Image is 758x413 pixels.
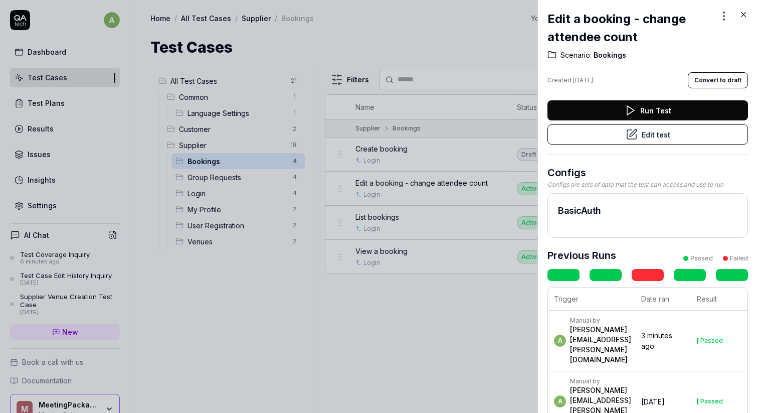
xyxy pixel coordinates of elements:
span: Scenario: [560,50,592,60]
div: Manual by [570,377,631,385]
h2: Edit a booking - change attendee count [547,10,716,46]
div: Passed [690,254,713,263]
th: Date ran [635,288,691,311]
time: 3 minutes ago [641,331,672,350]
time: [DATE] [641,397,665,406]
div: Manual by [570,317,631,325]
div: Passed [700,338,723,344]
button: Run Test [547,100,748,120]
div: Failed [730,254,748,263]
time: [DATE] [573,76,593,84]
th: Trigger [548,288,635,311]
span: a [554,335,566,347]
h2: BasicAuth [558,204,737,217]
div: [PERSON_NAME][EMAIL_ADDRESS][PERSON_NAME][DOMAIN_NAME] [570,325,631,365]
span: a [554,395,566,407]
h3: Configs [547,165,748,180]
span: Bookings [592,50,626,60]
div: Configs are sets of data that the test can access and use to run [547,180,748,189]
div: Passed [700,398,723,404]
h3: Previous Runs [547,248,616,263]
button: Edit test [547,124,748,145]
th: Result [691,288,747,311]
button: Convert to draft [688,72,748,88]
div: Created [547,76,593,85]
